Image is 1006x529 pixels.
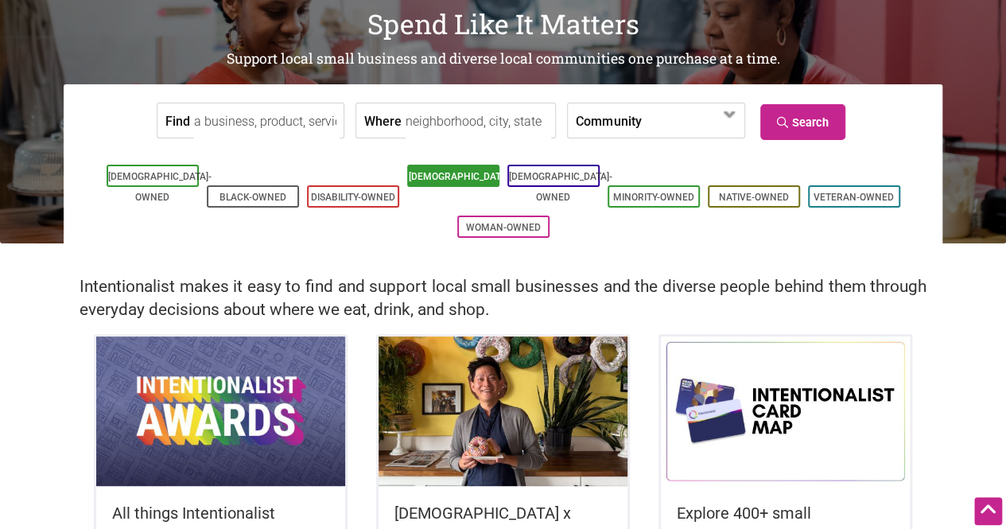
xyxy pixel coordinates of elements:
a: Search [760,104,845,140]
div: Scroll Back to Top [974,497,1002,525]
h2: Intentionalist makes it easy to find and support local small businesses and the diverse people be... [80,275,926,321]
label: Find [165,103,190,138]
a: [DEMOGRAPHIC_DATA]-Owned [108,171,212,203]
a: [DEMOGRAPHIC_DATA]-Owned [509,171,612,203]
a: Woman-Owned [466,222,541,233]
input: neighborhood, city, state [406,103,551,139]
a: Veteran-Owned [814,192,894,203]
img: Intentionalist Card Map [661,336,911,486]
a: [DEMOGRAPHIC_DATA]-Owned [409,171,512,203]
img: Intentionalist Awards [96,336,346,486]
a: Black-Owned [219,192,286,203]
input: a business, product, service [194,103,340,139]
a: Native-Owned [719,192,789,203]
label: Community [576,103,641,138]
label: Where [364,103,402,138]
img: King Donuts - Hong Chhuor [379,336,628,486]
a: Minority-Owned [613,192,694,203]
a: Disability-Owned [311,192,395,203]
